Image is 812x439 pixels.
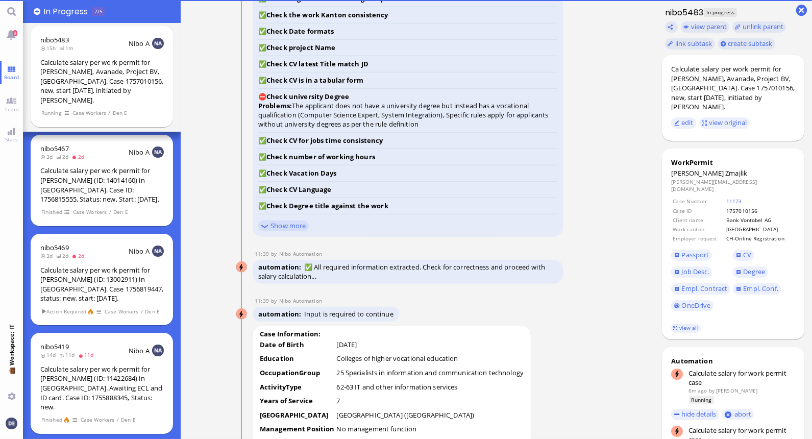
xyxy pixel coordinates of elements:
a: Passport [671,250,712,261]
span: 11:39 [255,297,271,304]
span: Degree [743,267,765,276]
td: Employer request [672,234,725,242]
img: Nibo Automation [236,309,248,320]
span: by [271,297,279,304]
div: Calculate salary per work permit for [PERSON_NAME], Avanade, Project BV, [GEOGRAPHIC_DATA]. Case ... [40,58,164,105]
strong: Check project Name [266,43,335,52]
span: 3d [40,153,56,160]
h1: nibo5483 [662,7,703,18]
span: Den E [112,109,128,117]
span: Empl. Conf. [743,284,778,293]
b: Case Information: [258,328,323,340]
runbook-parameter-view: 62-63 IT and other information services [336,382,457,392]
span: Team [2,106,21,113]
div: WorkPermit [671,158,795,167]
span: by [709,387,715,394]
strong: Check CV latest Title match JD [266,59,368,68]
span: /5 [97,8,103,15]
span: nibo5483 [40,35,69,44]
runbook-parameter-view: [GEOGRAPHIC_DATA] ([GEOGRAPHIC_DATA]) [336,410,474,420]
span: nibo5467 [40,144,69,153]
task-group-action-menu: link subtask [665,38,715,50]
span: Zmajlik [725,168,747,178]
span: In progress [43,6,91,17]
span: 2d [71,252,87,259]
span: 15h [40,44,59,52]
strong: Problems: [258,101,292,110]
td: Education [259,353,335,367]
span: Nibo A [129,247,150,256]
strong: Check Date formats [266,27,334,36]
td: Work canton [672,225,725,233]
span: Finished [41,416,62,424]
span: 2d [56,252,72,259]
span: ✅ All required information extracted. Check for correctness and proceed with salary calculation... [258,262,545,281]
span: 11:39 [255,250,271,257]
span: automation@nibo.ai [279,250,322,257]
span: 💼 Workspace: IT [8,365,15,388]
runbook-parameter-view: [DATE] [336,340,357,349]
dd: [PERSON_NAME][EMAIL_ADDRESS][DOMAIN_NAME] [671,178,795,193]
img: Nibo Automation [236,262,248,273]
runbook-parameter-view: 7 [336,396,340,405]
button: view parent [681,21,730,33]
span: by [271,250,279,257]
a: 11173 [726,198,742,205]
span: 2d [71,153,87,160]
button: view original [699,117,750,129]
span: Case Workers [80,416,115,424]
td: 1757010156 [726,207,794,215]
span: 11d [59,351,78,358]
span: automation [258,262,304,272]
span: Empl. Contract [682,284,728,293]
a: Show more [258,221,309,231]
span: CV [743,250,751,259]
div: Calculate salary per work permit for [PERSON_NAME] (ID: 11422684) in [GEOGRAPHIC_DATA]. Awaiting ... [40,364,164,412]
span: 2d [56,153,72,160]
span: 1m [59,44,77,52]
span: Den E [121,416,136,424]
span: Finished [41,208,62,216]
span: 9 [13,30,17,36]
span: Nibo A [129,346,150,355]
span: link subtask [675,39,712,48]
button: hide details [671,409,719,420]
td: OccupationGroup [259,368,335,381]
span: / [108,109,111,117]
span: 14d [40,351,59,358]
a: nibo5419 [40,342,69,351]
strong: Check CV Language [266,185,331,194]
strong: Check CV for jobs time consistency [266,136,383,145]
td: Case ID [672,207,725,215]
span: jakob.wendel@bluelakelegal.com [716,387,758,394]
img: NA [152,38,163,49]
td: [GEOGRAPHIC_DATA] [259,410,335,423]
img: NA [152,345,163,356]
td: Management Position [259,424,335,437]
button: Copy ticket nibo5483 link to clipboard [665,21,678,33]
a: Degree [733,266,768,278]
div: Automation [671,356,795,365]
a: view all [671,324,701,332]
span: 11d [78,351,97,358]
td: Client name [672,216,725,224]
td: [GEOGRAPHIC_DATA] [726,225,794,233]
a: Empl. Conf. [733,283,781,295]
span: Running [41,109,62,117]
span: Running [689,396,714,404]
strong: Check university Degree [266,92,349,101]
span: / [140,307,143,316]
a: CV [733,250,754,261]
span: In progress is overloaded [92,7,105,16]
a: Empl. Contract [671,283,730,295]
a: nibo5469 [40,243,69,252]
span: / [109,208,112,216]
span: Board [2,74,21,81]
strong: Check CV is in a tabular form [266,76,363,85]
span: Case Workers [72,208,107,216]
img: NA [152,246,163,257]
button: unlink parent [732,21,786,33]
td: Case Number [672,197,725,205]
